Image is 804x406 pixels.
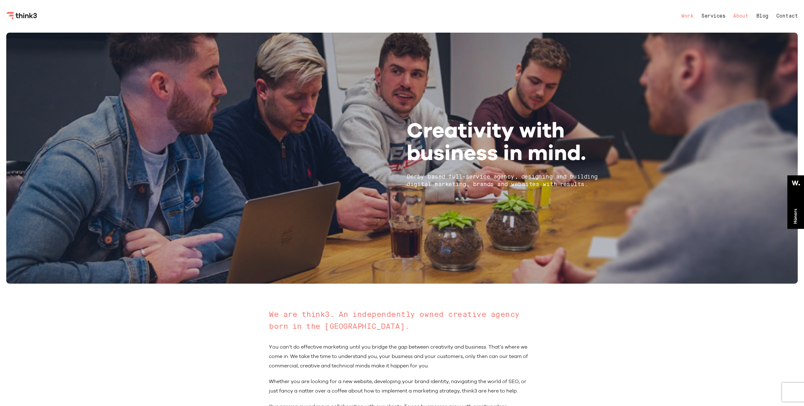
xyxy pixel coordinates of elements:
[407,119,606,164] h1: Creativity with business in mind.
[269,377,535,396] p: Whether you are looking for a new website, developing your brand identity, navigating the world o...
[407,173,606,188] h2: Derby based full-service agency, designing and building digital marketing, brands and websites wi...
[6,14,38,20] a: Think3 Logo
[269,342,535,371] p: You can’t do effective marketing until you bridge the gap between creativity and business. That’s...
[269,309,535,333] h2: We are think3. An independently owned creative agency born in the [GEOGRAPHIC_DATA].
[776,14,798,19] a: Contact
[733,14,748,19] a: About
[701,14,725,19] a: Services
[681,14,693,19] a: Work
[756,14,769,19] a: Blog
